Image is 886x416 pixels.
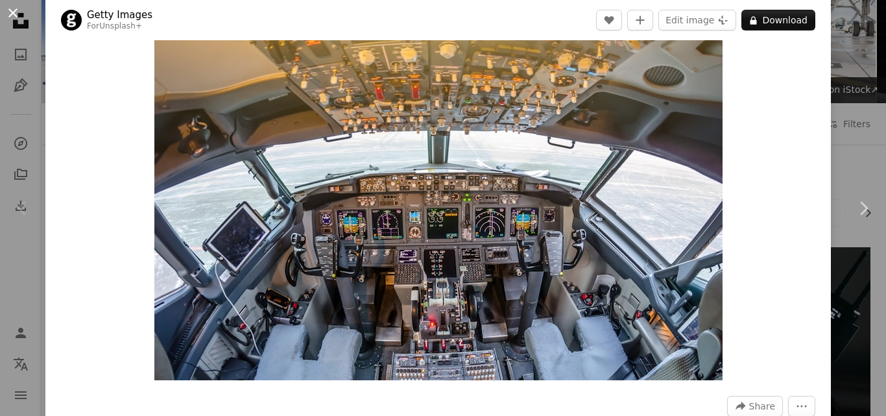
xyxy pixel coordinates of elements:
button: Zoom in on this image [154,4,723,380]
button: Download [741,10,815,31]
a: Getty Images [87,8,152,21]
a: Next [841,146,886,271]
a: Unsplash+ [99,21,142,31]
button: Edit image [658,10,736,31]
img: Passenger aircraft interior, engine power control and other aircraft control unit in the cockpit ... [154,4,723,380]
button: Add to Collection [627,10,653,31]
div: For [87,21,152,32]
button: Like [596,10,622,31]
span: Share [749,397,775,416]
img: Go to Getty Images's profile [61,10,82,31]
